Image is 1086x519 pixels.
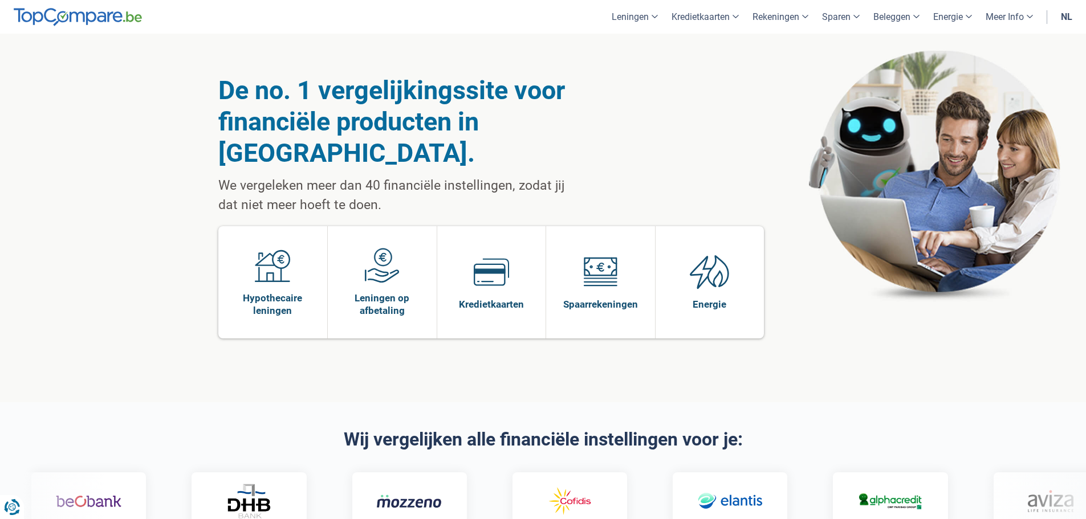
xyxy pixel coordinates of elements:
[474,254,509,289] img: Kredietkaarten
[226,484,272,518] img: DHB Bank
[697,485,763,518] img: Elantis
[255,248,290,283] img: Hypothecaire leningen
[218,75,576,169] h1: De no. 1 vergelijkingssite voor financiële producten in [GEOGRAPHIC_DATA].
[218,430,868,449] h2: Wij vergelijken alle financiële instellingen voor je:
[857,491,923,511] img: Alphacredit
[218,176,576,215] p: We vergeleken meer dan 40 financiële instellingen, zodat jij dat niet meer hoeft te doen.
[14,8,142,26] img: TopCompare
[690,254,730,289] img: Energie
[364,248,400,283] img: Leningen op afbetaling
[437,226,546,338] a: Kredietkaarten Kredietkaarten
[218,226,328,338] a: Hypothecaire leningen Hypothecaire leningen
[328,226,437,338] a: Leningen op afbetaling Leningen op afbetaling
[693,298,726,310] span: Energie
[333,292,431,317] span: Leningen op afbetaling
[583,254,618,289] img: Spaarrekeningen
[224,292,322,317] span: Hypothecaire leningen
[537,485,603,518] img: Cofidis
[377,494,442,508] img: Mozzeno
[459,298,524,310] span: Kredietkaarten
[656,226,764,338] a: Energie Energie
[546,226,655,338] a: Spaarrekeningen Spaarrekeningen
[563,298,638,310] span: Spaarrekeningen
